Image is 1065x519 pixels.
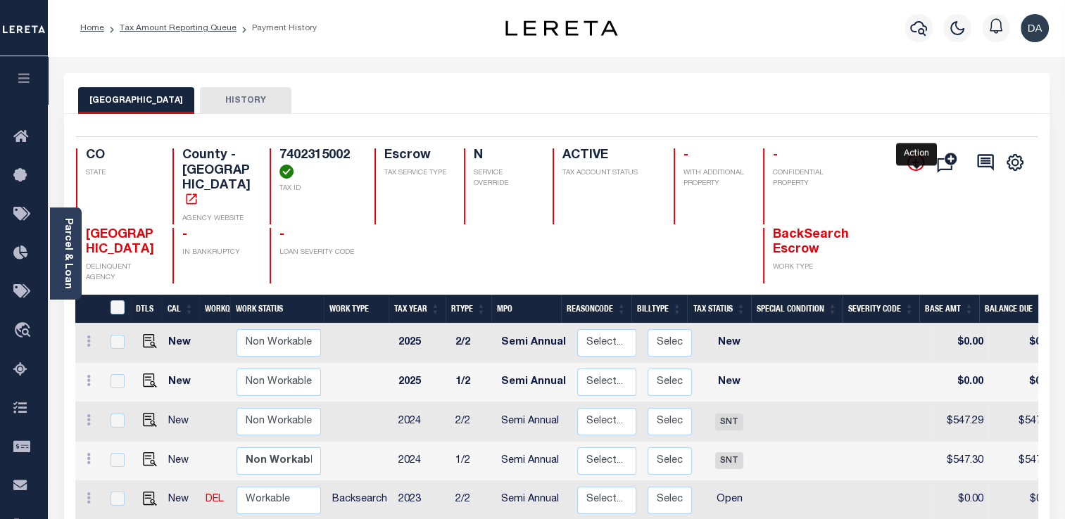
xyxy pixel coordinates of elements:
th: Special Condition: activate to sort column ascending [751,295,843,323]
p: SERVICE OVERRIDE [474,168,536,189]
th: &nbsp;&nbsp;&nbsp;&nbsp;&nbsp;&nbsp;&nbsp;&nbsp;&nbsp;&nbsp; [75,295,102,323]
td: 1/2 [450,442,496,481]
th: DTLS [130,295,162,323]
th: Work Status [230,295,324,323]
span: [GEOGRAPHIC_DATA] [86,229,154,257]
th: RType: activate to sort column ascending [446,295,491,323]
td: 2/2 [450,323,496,363]
td: New [163,363,200,402]
td: 2025 [393,323,450,363]
td: $547.29 [929,402,989,442]
a: Tax Amount Reporting Queue [120,24,237,32]
p: WITH ADDITIONAL PROPERTY [683,168,745,189]
td: $0.00 [929,363,989,402]
p: TAX ID [279,184,358,194]
span: - [683,149,688,162]
h4: N [474,148,536,164]
th: WorkQ [199,295,230,323]
li: Payment History [237,22,317,34]
td: Semi Annual [496,442,572,481]
button: HISTORY [200,87,291,114]
td: New [163,442,200,481]
a: Home [80,24,104,32]
td: Semi Annual [496,402,572,442]
td: 2025 [393,363,450,402]
th: Tax Year: activate to sort column ascending [389,295,446,323]
img: svg+xml;base64,PHN2ZyB4bWxucz0iaHR0cDovL3d3dy53My5vcmcvMjAwMC9zdmciIHBvaW50ZXItZXZlbnRzPSJub25lIi... [1021,14,1049,42]
td: 2024 [393,402,450,442]
div: Action [896,143,937,165]
td: $0.00 [989,323,1061,363]
td: $547.30 [989,442,1061,481]
td: 1/2 [450,363,496,402]
th: MPO [491,295,561,323]
i: travel_explore [13,322,36,340]
th: &nbsp; [102,295,130,323]
h4: ACTIVE [562,148,657,164]
h4: 7402315002 [279,148,358,179]
span: BackSearch Escrow [773,229,849,257]
td: 2024 [393,442,450,481]
th: Balance Due: activate to sort column ascending [979,295,1051,323]
td: $547.30 [929,442,989,481]
th: Work Type [324,295,389,323]
td: New [698,363,761,402]
td: $547.29 [989,402,1061,442]
p: AGENCY WEBSITE [182,214,253,224]
td: $0.00 [989,363,1061,402]
p: TAX ACCOUNT STATUS [562,168,657,179]
a: Parcel & Loan [63,218,73,289]
th: ReasonCode: activate to sort column ascending [561,295,631,323]
th: CAL: activate to sort column ascending [162,295,199,323]
span: - [773,149,778,162]
p: DELINQUENT AGENCY [86,262,156,283]
h4: Escrow [384,148,446,164]
span: SNT [715,452,743,469]
span: - [182,229,187,241]
td: Semi Annual [496,363,572,402]
td: Semi Annual [496,323,572,363]
td: 2/2 [450,402,496,442]
a: DEL [206,494,224,504]
th: Tax Status: activate to sort column ascending [687,295,751,323]
td: New [163,402,200,442]
p: CONFIDENTIAL PROPERTY [773,168,843,189]
img: logo-dark.svg [505,20,618,36]
span: - [279,229,284,241]
button: [GEOGRAPHIC_DATA] [78,87,194,114]
span: SNT [715,414,743,430]
th: Severity Code: activate to sort column ascending [843,295,919,323]
p: WORK TYPE [773,262,843,273]
h4: County - [GEOGRAPHIC_DATA] [182,148,253,209]
p: STATE [86,168,156,179]
th: BillType: activate to sort column ascending [631,295,687,323]
p: TAX SERVICE TYPE [384,168,446,179]
p: LOAN SEVERITY CODE [279,248,358,258]
p: IN BANKRUPTCY [182,248,253,258]
td: New [698,323,761,363]
th: Base Amt: activate to sort column ascending [919,295,979,323]
h4: CO [86,148,156,164]
td: $0.00 [929,323,989,363]
td: New [163,323,200,363]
